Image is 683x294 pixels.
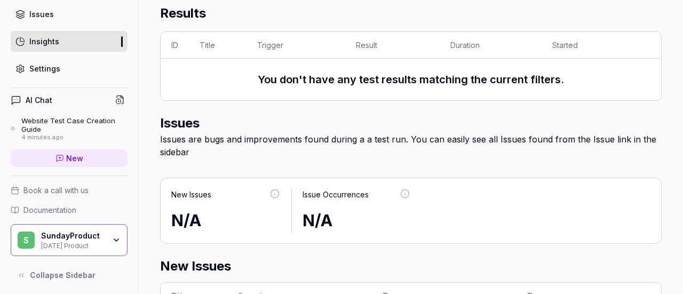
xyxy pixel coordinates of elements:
div: N/A [171,209,281,233]
div: N/A [303,209,411,233]
div: New Issues [171,189,211,200]
div: Issues [29,9,54,20]
div: Settings [29,63,60,74]
div: Issue Occurrences [303,189,369,200]
span: S [18,232,35,249]
a: New [11,149,128,167]
a: Website Test Case Creation Guide4 minutes ago [11,116,128,141]
span: Book a call with us [23,185,89,196]
span: New [66,153,83,164]
th: ID [161,32,189,59]
h2: Issues [160,114,662,133]
th: Result [345,32,440,59]
th: Started [542,32,640,59]
div: 4 minutes ago [21,134,128,141]
span: Collapse Sidebar [30,269,96,281]
a: Issues [11,4,128,25]
button: Collapse Sidebar [11,265,128,286]
h2: New Issues [160,257,662,276]
span: Documentation [23,204,76,216]
a: Settings [11,58,128,79]
div: Insights [29,36,59,47]
th: Duration [440,32,541,59]
th: Title [189,32,247,59]
th: Trigger [247,32,345,59]
button: SSundayProduct[DATE] Product [11,224,128,256]
h4: AI Chat [26,94,52,106]
div: [DATE] Product [41,241,105,249]
div: Issues are bugs and improvements found during a a test run. You can easily see all Issues found f... [160,133,662,158]
div: Website Test Case Creation Guide [21,116,128,134]
a: Documentation [11,204,128,216]
h3: You don't have any test results matching the current filters. [258,71,564,88]
a: Insights [11,31,128,52]
div: SundayProduct [41,231,105,241]
a: Book a call with us [11,185,128,196]
h2: Results [160,4,662,31]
